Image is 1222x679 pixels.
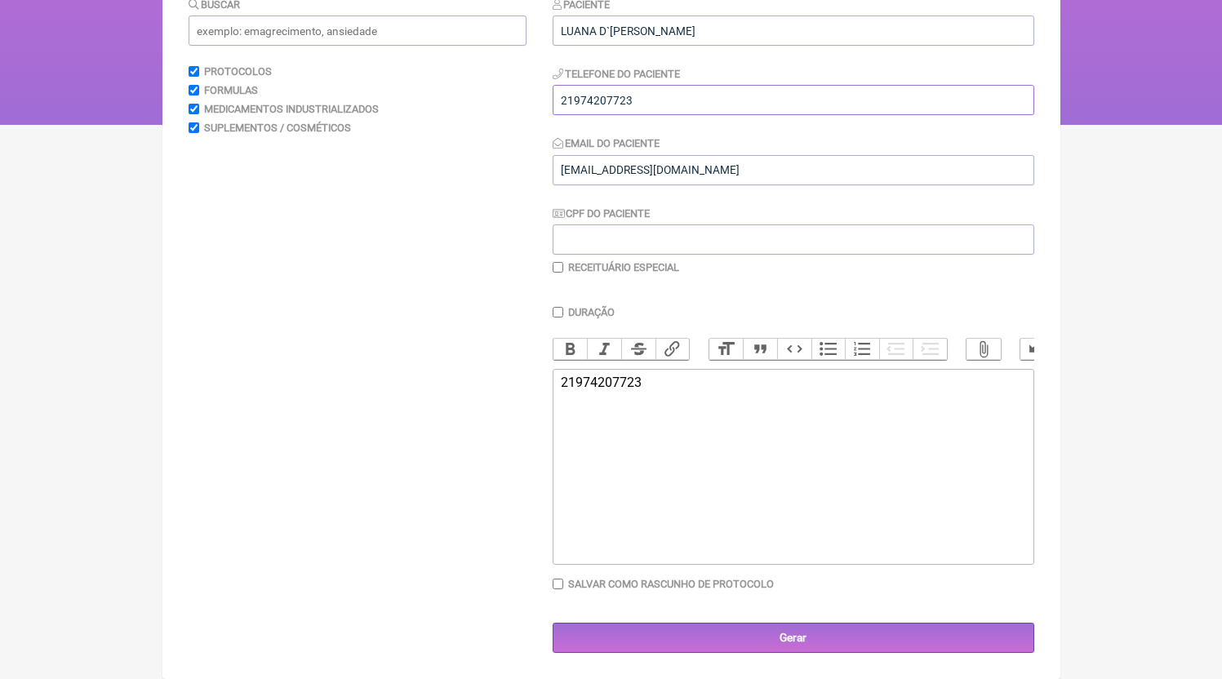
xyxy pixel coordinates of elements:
[1020,339,1055,360] button: Undo
[553,339,588,360] button: Bold
[811,339,846,360] button: Bullets
[966,339,1001,360] button: Attach Files
[568,306,615,318] label: Duração
[587,339,621,360] button: Italic
[204,84,258,96] label: Formulas
[845,339,879,360] button: Numbers
[204,65,272,78] label: Protocolos
[621,339,655,360] button: Strikethrough
[553,137,660,149] label: Email do Paciente
[553,207,651,220] label: CPF do Paciente
[553,68,681,80] label: Telefone do Paciente
[204,103,379,115] label: Medicamentos Industrializados
[879,339,913,360] button: Decrease Level
[568,261,679,273] label: Receituário Especial
[913,339,947,360] button: Increase Level
[568,578,774,590] label: Salvar como rascunho de Protocolo
[561,375,1024,390] div: 21974207723
[655,339,690,360] button: Link
[189,16,527,46] input: exemplo: emagrecimento, ansiedade
[709,339,744,360] button: Heading
[777,339,811,360] button: Code
[743,339,777,360] button: Quote
[553,623,1034,653] input: Gerar
[204,122,351,134] label: Suplementos / Cosméticos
